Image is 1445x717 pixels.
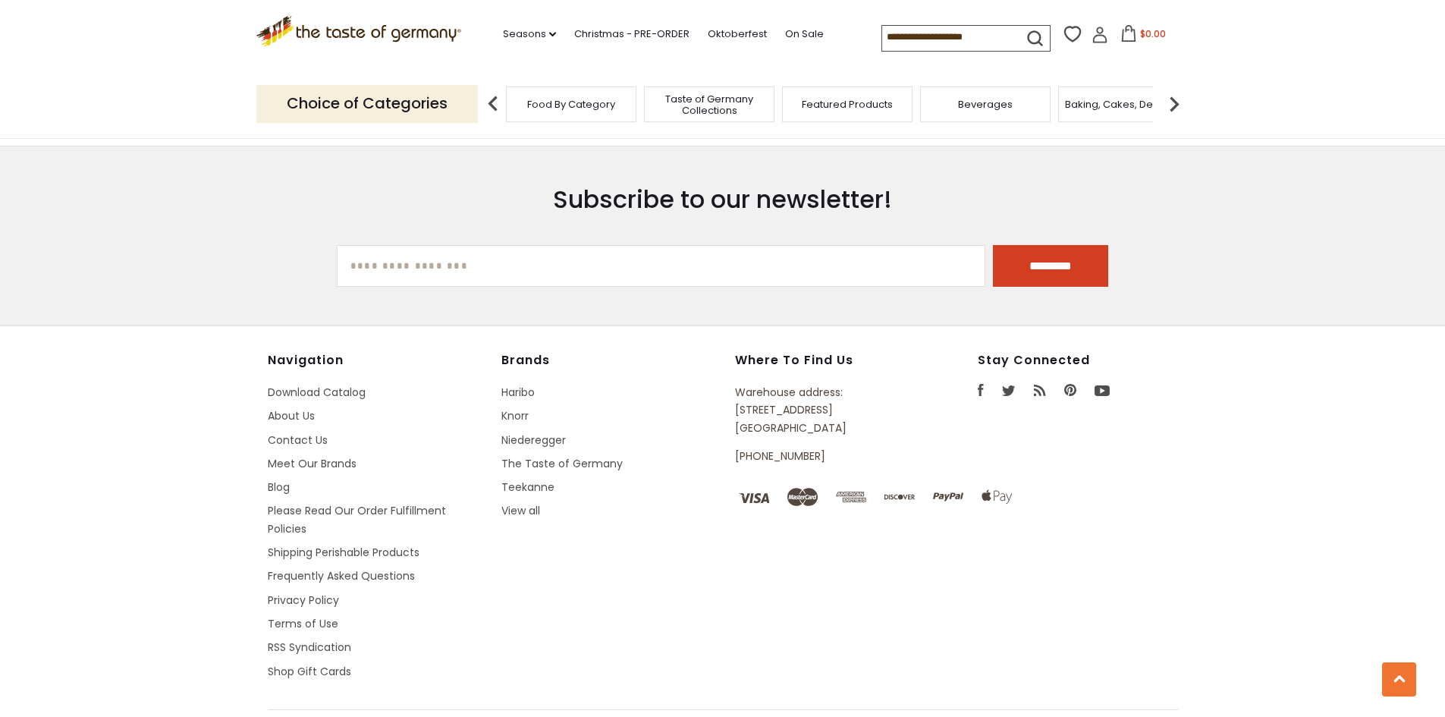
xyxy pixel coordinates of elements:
[735,384,908,437] p: Warehouse address: [STREET_ADDRESS] [GEOGRAPHIC_DATA]
[735,353,908,368] h4: Where to find us
[501,385,535,400] a: Haribo
[785,26,824,42] a: On Sale
[268,353,486,368] h4: Navigation
[958,99,1013,110] a: Beverages
[1140,27,1166,40] span: $0.00
[1111,25,1176,48] button: $0.00
[503,26,556,42] a: Seasons
[978,353,1178,368] h4: Stay Connected
[268,616,338,631] a: Terms of Use
[268,568,415,583] a: Frequently Asked Questions
[268,640,351,655] a: RSS Syndication
[649,93,770,116] a: Taste of Germany Collections
[256,85,478,122] p: Choice of Categories
[1159,89,1189,119] img: next arrow
[268,385,366,400] a: Download Catalog
[268,545,419,560] a: Shipping Perishable Products
[268,456,357,471] a: Meet Our Brands
[501,353,720,368] h4: Brands
[527,99,615,110] a: Food By Category
[735,448,908,465] p: [PHONE_NUMBER]
[1065,99,1183,110] a: Baking, Cakes, Desserts
[802,99,893,110] a: Featured Products
[337,184,1109,215] h3: Subscribe to our newsletter!
[268,503,446,536] a: Please Read Our Order Fulfillment Policies
[708,26,767,42] a: Oktoberfest
[268,664,351,679] a: Shop Gift Cards
[501,480,554,495] a: Teekanne
[478,89,508,119] img: previous arrow
[501,408,529,423] a: Knorr
[268,593,339,608] a: Privacy Policy
[268,432,328,448] a: Contact Us
[501,432,566,448] a: Niederegger
[574,26,690,42] a: Christmas - PRE-ORDER
[268,408,315,423] a: About Us
[501,503,540,518] a: View all
[268,480,290,495] a: Blog
[501,456,623,471] a: The Taste of Germany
